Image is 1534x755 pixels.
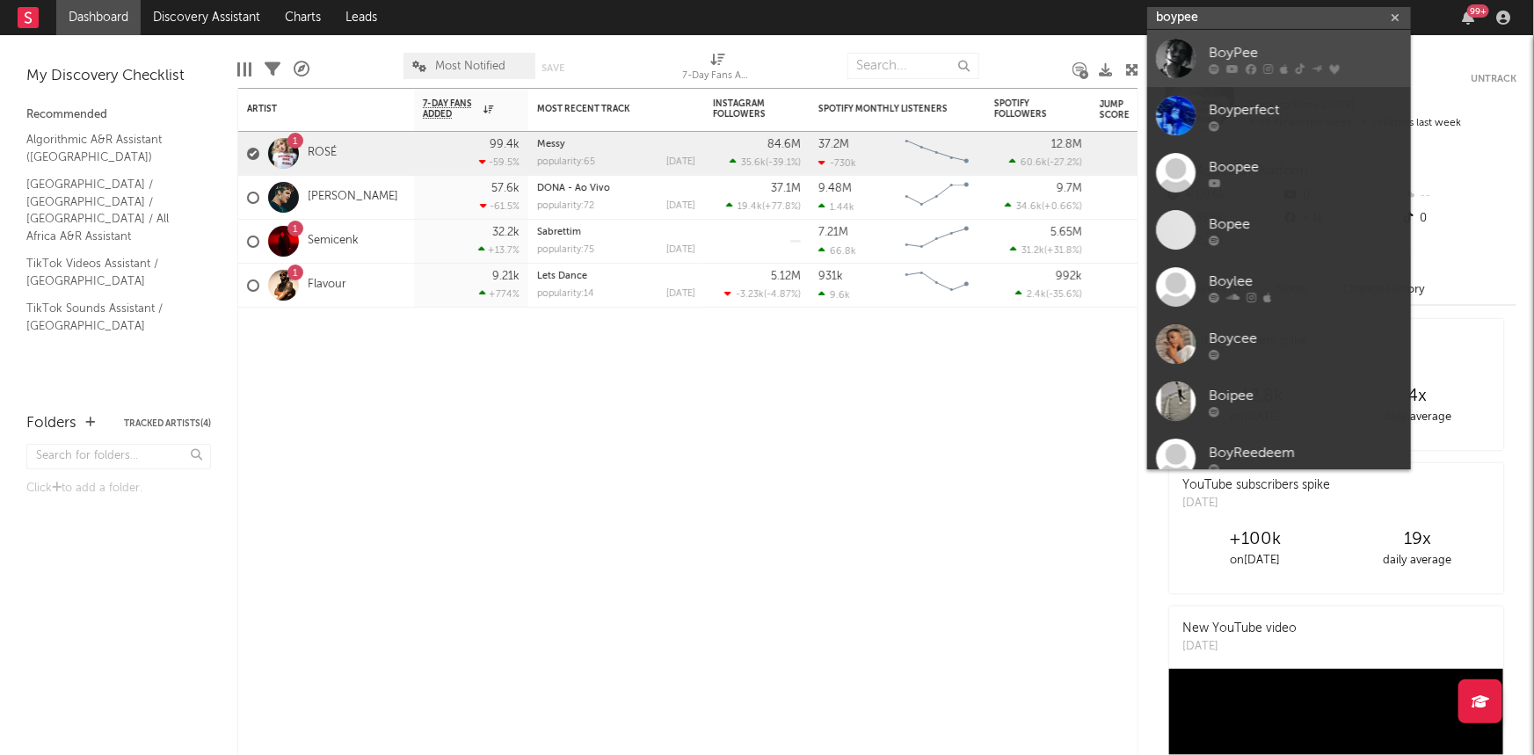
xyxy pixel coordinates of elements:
[768,158,798,168] span: -39.1 %
[1057,183,1082,194] div: 9.7M
[818,139,849,150] div: 37.2M
[818,227,848,238] div: 7.21M
[1051,227,1082,238] div: 5.65M
[1209,156,1402,178] div: Boopee
[537,228,581,237] a: Sabrettim
[26,105,211,126] div: Recommended
[1021,246,1044,256] span: 31.2k
[1182,620,1297,638] div: New YouTube video
[1051,139,1082,150] div: 12.8M
[898,132,977,176] svg: Chart title
[771,183,801,194] div: 37.1M
[683,44,753,95] div: 7-Day Fans Added (7-Day Fans Added)
[26,478,211,499] div: Click to add a folder.
[1147,258,1411,316] a: Boylee
[1209,99,1402,120] div: Boyperfect
[1009,156,1082,168] div: ( )
[124,419,211,428] button: Tracked Artists(4)
[1147,30,1411,87] a: BoyPee
[1021,158,1047,168] span: 60.6k
[1209,271,1402,292] div: Boylee
[1182,495,1330,512] div: [DATE]
[1467,4,1489,18] div: 99 +
[26,130,193,166] a: Algorithmic A&R Assistant ([GEOGRAPHIC_DATA])
[492,271,520,282] div: 9.21k
[537,184,610,193] a: DONA - Ao Vivo
[1147,316,1411,373] a: Boycee
[1147,87,1411,144] a: Boyperfect
[730,156,801,168] div: ( )
[1047,246,1080,256] span: +31.8 %
[537,140,695,149] div: Messy
[1044,202,1080,212] span: +0.66 %
[26,444,211,469] input: Search for folders...
[713,98,774,120] div: Instagram Followers
[818,104,950,114] div: Spotify Monthly Listeners
[818,271,843,282] div: 931k
[1147,7,1411,29] input: Search for artists
[1209,385,1402,406] div: Boipee
[1209,328,1402,349] div: Boycee
[294,44,309,95] div: A&R Pipeline
[666,201,695,211] div: [DATE]
[1462,11,1474,25] button: 99+
[26,299,193,335] a: TikTok Sounds Assistant / [GEOGRAPHIC_DATA]
[666,157,695,167] div: [DATE]
[1100,143,1170,164] div: 72.6
[237,44,251,95] div: Edit Columns
[666,245,695,255] div: [DATE]
[435,61,505,72] span: Most Notified
[818,157,856,169] div: -730k
[537,104,669,114] div: Most Recent Track
[1336,407,1499,428] div: daily average
[423,98,479,120] span: 7-Day Fans Added
[490,139,520,150] div: 99.4k
[1010,244,1082,256] div: ( )
[1100,187,1170,208] div: 71.8
[542,63,564,73] button: Save
[1005,200,1082,212] div: ( )
[847,53,979,79] input: Search...
[537,201,594,211] div: popularity: 72
[683,66,753,87] div: 7-Day Fans Added (7-Day Fans Added)
[736,290,764,300] span: -3.23k
[1209,442,1402,463] div: BoyReedeem
[666,289,695,299] div: [DATE]
[265,44,280,95] div: Filters
[1182,476,1330,495] div: YouTube subscribers spike
[1049,290,1080,300] span: -35.6 %
[765,202,798,212] span: +77.8 %
[478,244,520,256] div: +13.7 %
[479,288,520,300] div: +774 %
[26,413,76,434] div: Folders
[1027,290,1046,300] span: 2.4k
[1015,288,1082,300] div: ( )
[818,245,856,257] div: 66.8k
[1209,42,1402,63] div: BoyPee
[1147,144,1411,201] a: Boopee
[537,289,594,299] div: popularity: 14
[1016,202,1042,212] span: 34.6k
[537,272,587,281] a: Lets Dance
[767,290,798,300] span: -4.87 %
[726,200,801,212] div: ( )
[1209,214,1402,235] div: Bopee
[26,66,211,87] div: My Discovery Checklist
[537,272,695,281] div: Lets Dance
[1147,201,1411,258] a: Bopee
[492,227,520,238] div: 32.2k
[1182,638,1297,656] div: [DATE]
[898,220,977,264] svg: Chart title
[994,98,1056,120] div: Spotify Followers
[898,176,977,220] svg: Chart title
[26,254,193,290] a: TikTok Videos Assistant / [GEOGRAPHIC_DATA]
[1336,386,1499,407] div: 4 x
[898,264,977,308] svg: Chart title
[771,271,801,282] div: 5.12M
[1336,550,1499,571] div: daily average
[1056,271,1082,282] div: 992k
[537,157,595,167] div: popularity: 65
[247,104,379,114] div: Artist
[767,139,801,150] div: 84.6M
[818,183,852,194] div: 9.48M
